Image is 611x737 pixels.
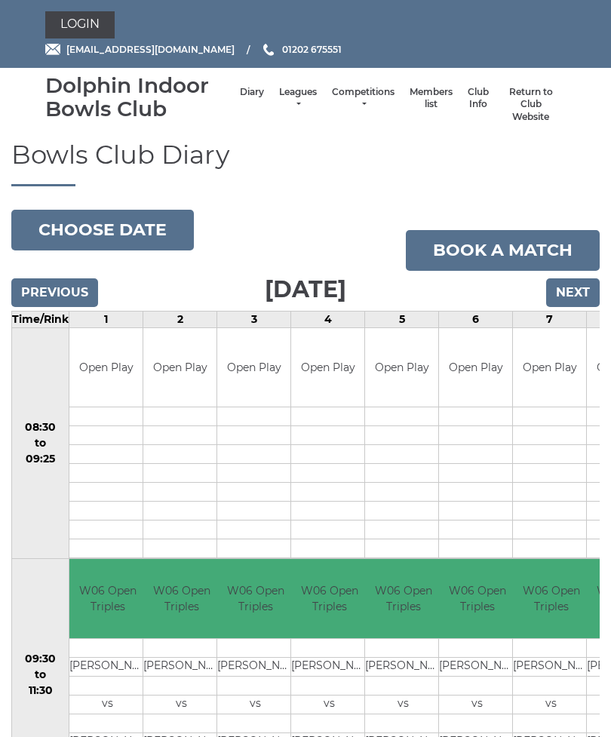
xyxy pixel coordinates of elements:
a: Club Info [468,86,489,111]
td: vs [217,695,293,714]
a: Phone us 01202 675551 [261,42,342,57]
td: [PERSON_NAME] [217,657,293,676]
a: Leagues [279,86,317,111]
span: 01202 675551 [282,44,342,55]
a: Login [45,11,115,38]
td: [PERSON_NAME] [365,657,441,676]
td: [PERSON_NAME] [439,657,515,676]
span: [EMAIL_ADDRESS][DOMAIN_NAME] [66,44,235,55]
td: W06 Open Triples [291,559,367,638]
td: vs [365,695,441,714]
td: Open Play [365,328,438,407]
td: 3 [217,311,291,327]
td: [PERSON_NAME] [143,657,220,676]
td: Open Play [513,328,586,407]
td: Open Play [439,328,512,407]
a: Email [EMAIL_ADDRESS][DOMAIN_NAME] [45,42,235,57]
h1: Bowls Club Diary [11,141,600,186]
td: 1 [69,311,143,327]
td: [PERSON_NAME] [291,657,367,676]
td: 6 [439,311,513,327]
img: Email [45,44,60,55]
td: 7 [513,311,587,327]
td: 5 [365,311,439,327]
td: 08:30 to 09:25 [12,327,69,559]
td: [PERSON_NAME] [513,657,589,676]
td: W06 Open Triples [439,559,515,638]
td: Open Play [217,328,290,407]
td: vs [143,695,220,714]
td: vs [69,695,146,714]
td: W06 Open Triples [365,559,441,638]
td: [PERSON_NAME] [69,657,146,676]
a: Diary [240,86,264,99]
td: Open Play [69,328,143,407]
a: Competitions [332,86,395,111]
td: W06 Open Triples [69,559,146,638]
div: Dolphin Indoor Bowls Club [45,74,232,121]
img: Phone us [263,44,274,56]
td: Open Play [143,328,216,407]
input: Next [546,278,600,307]
td: vs [439,695,515,714]
button: Choose date [11,210,194,250]
td: 4 [291,311,365,327]
td: vs [513,695,589,714]
a: Members list [410,86,453,111]
td: Open Play [291,328,364,407]
td: W06 Open Triples [513,559,589,638]
td: Time/Rink [12,311,69,327]
input: Previous [11,278,98,307]
td: 2 [143,311,217,327]
a: Book a match [406,230,600,271]
a: Return to Club Website [504,86,558,124]
td: W06 Open Triples [217,559,293,638]
td: W06 Open Triples [143,559,220,638]
td: vs [291,695,367,714]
